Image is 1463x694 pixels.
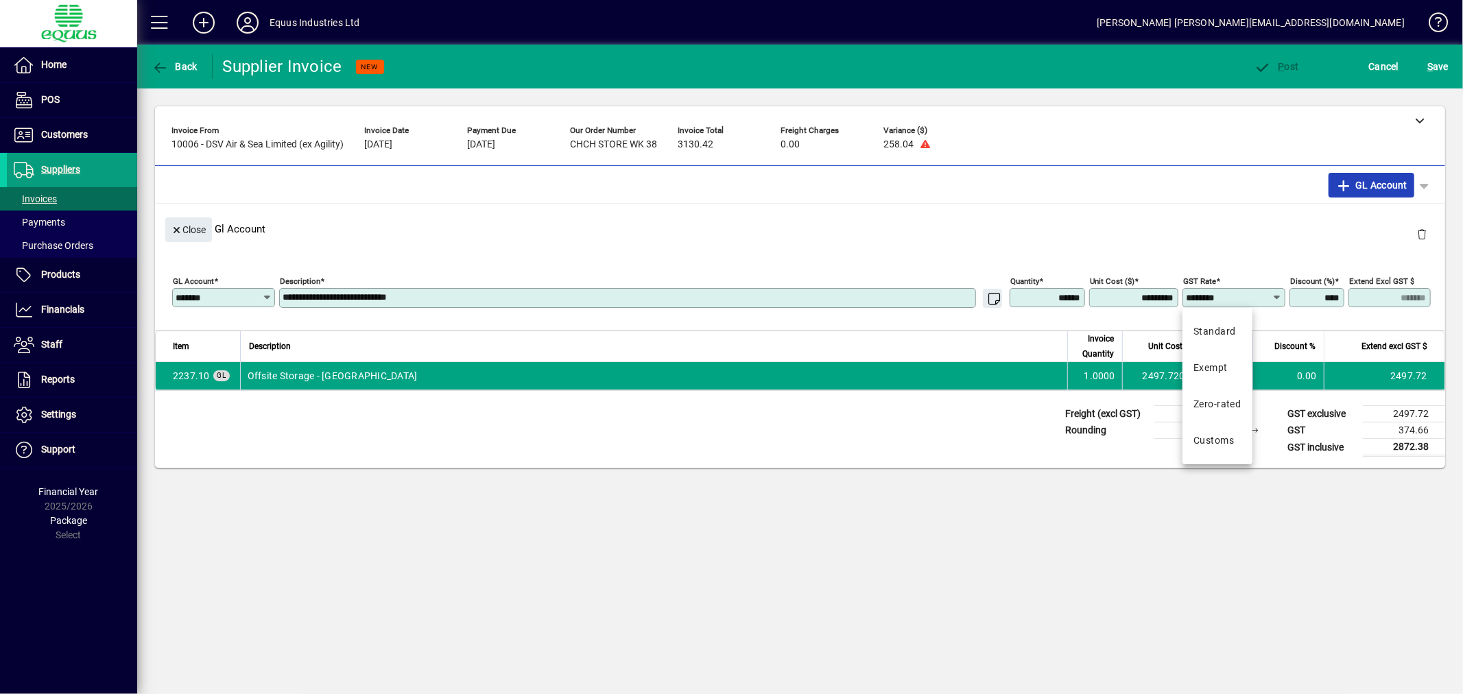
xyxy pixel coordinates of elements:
mat-option: Customs [1182,422,1252,459]
a: POS [7,83,137,117]
a: Invoices [7,187,137,211]
span: [DATE] [467,139,495,150]
span: Reports [41,374,75,385]
a: Products [7,258,137,292]
td: GST inclusive [1281,439,1363,456]
mat-label: Quantity [1010,276,1039,286]
span: NEW [361,62,379,71]
td: GST [1281,422,1363,439]
div: Exempt [1193,361,1228,375]
a: Reports [7,363,137,397]
span: 10006 - DSV Air & Sea Limited (ex Agility) [171,139,344,150]
mat-label: GST rate [1183,276,1216,286]
span: S [1427,61,1433,72]
span: Offsite Storage - Christchurch [173,369,210,383]
mat-option: Zero-rated [1182,386,1252,422]
td: 374.66 [1363,422,1445,439]
div: Customs [1193,433,1234,448]
span: ave [1427,56,1449,77]
mat-label: Discount (%) [1290,276,1335,286]
a: Payments [7,211,137,234]
td: 2872.38 [1363,439,1445,456]
span: GL [217,372,226,379]
span: Back [152,61,198,72]
button: Profile [226,10,270,35]
td: 2497.72 [1363,406,1445,422]
span: Unit Cost $ [1148,339,1189,354]
span: 258.04 [883,139,914,150]
span: Cancel [1369,56,1399,77]
div: Gl Account [155,204,1445,254]
mat-label: GL Account [173,276,214,286]
span: P [1278,61,1285,72]
td: Rounding [1058,422,1154,439]
div: Equus Industries Ltd [270,12,360,34]
td: GST exclusive [1281,406,1363,422]
app-page-header-button: Delete [1405,228,1438,240]
span: Extend excl GST $ [1361,339,1427,354]
span: Customers [41,129,88,140]
mat-label: Extend excl GST $ [1349,276,1414,286]
a: Staff [7,328,137,362]
span: Products [41,269,80,280]
a: Support [7,433,137,467]
mat-label: Unit Cost ($) [1090,276,1134,286]
td: Offsite Storage - [GEOGRAPHIC_DATA] [240,362,1067,390]
button: Delete [1405,217,1438,250]
button: Back [148,54,201,79]
span: Package [50,515,87,526]
span: 0.00 [781,139,800,150]
div: Standard [1193,324,1236,339]
span: Financials [41,304,84,315]
td: Freight (excl GST) [1058,406,1154,422]
span: Financial Year [39,486,99,497]
button: Post [1251,54,1303,79]
a: Knowledge Base [1418,3,1446,47]
a: Customers [7,118,137,152]
span: Payments [14,217,65,228]
span: Item [173,339,189,354]
span: Purchase Orders [14,240,93,251]
mat-option: Exempt [1182,350,1252,386]
span: Description [249,339,291,354]
span: Settings [41,409,76,420]
span: 3130.42 [678,139,713,150]
button: Save [1424,54,1452,79]
span: Invoices [14,193,57,204]
td: 0.00 [1154,422,1237,439]
div: [PERSON_NAME] [PERSON_NAME][EMAIL_ADDRESS][DOMAIN_NAME] [1097,12,1405,34]
span: Close [171,219,206,241]
span: ost [1254,61,1299,72]
span: Home [41,59,67,70]
span: Staff [41,339,62,350]
app-page-header-button: Close [162,223,215,235]
span: Discount % [1274,339,1316,354]
span: Invoice Quantity [1076,331,1114,361]
span: Support [41,444,75,455]
a: Financials [7,293,137,327]
button: Close [165,217,212,242]
button: Cancel [1366,54,1403,79]
td: 0.00 [1154,406,1237,422]
button: Add [182,10,226,35]
span: [DATE] [364,139,392,150]
span: POS [41,94,60,105]
td: 2497.7200 [1122,362,1198,390]
mat-label: Description [280,276,320,286]
mat-option: Standard [1182,313,1252,350]
td: 2497.72 [1324,362,1444,390]
span: GL Account [1335,174,1407,196]
span: CHCH STORE WK 38 [570,139,657,150]
a: Home [7,48,137,82]
td: 0.00 [1252,362,1324,390]
span: Suppliers [41,164,80,175]
button: GL Account [1329,173,1414,198]
td: 1.0000 [1067,362,1122,390]
a: Purchase Orders [7,234,137,257]
app-page-header-button: Back [137,54,213,79]
a: Settings [7,398,137,432]
div: Supplier Invoice [223,56,342,77]
div: Zero-rated [1193,397,1241,411]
